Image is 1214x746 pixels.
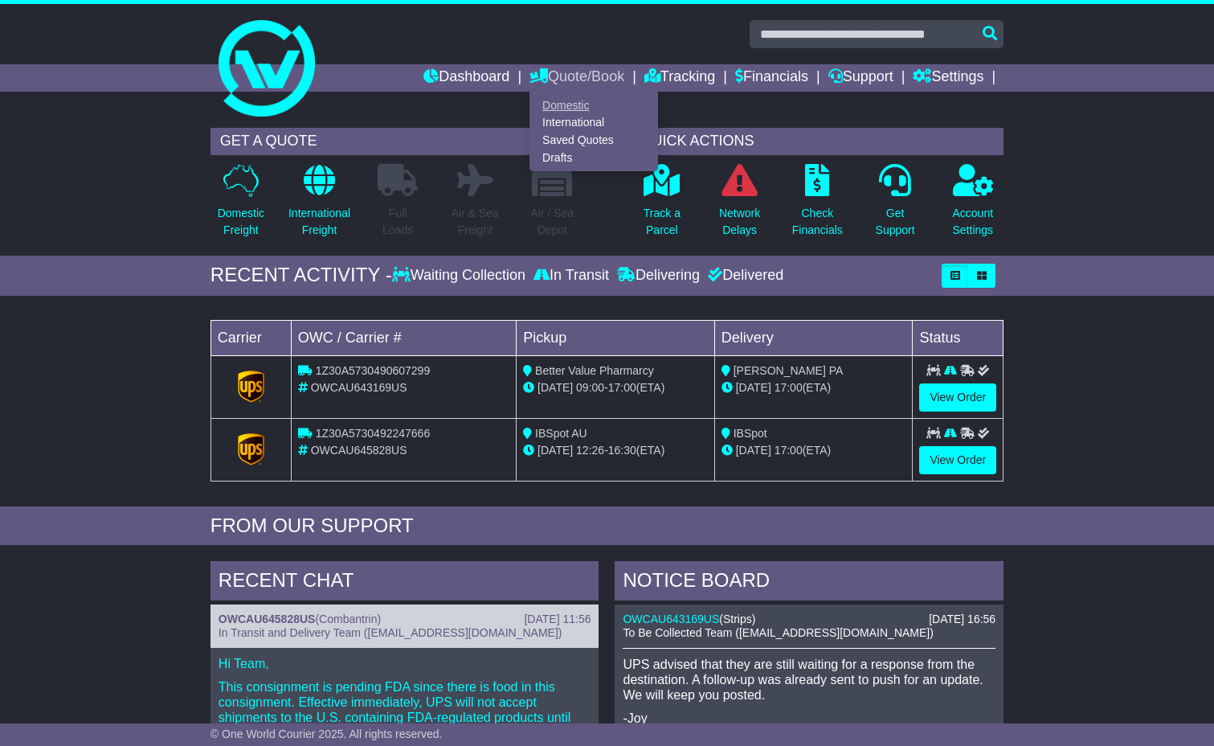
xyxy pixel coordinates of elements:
[523,442,708,459] div: - (ETA)
[576,381,604,394] span: 09:00
[929,613,995,626] div: [DATE] 16:56
[523,379,708,396] div: - (ETA)
[913,64,983,92] a: Settings
[734,364,844,377] span: [PERSON_NAME] PA
[217,163,265,248] a: DomesticFreight
[623,711,995,726] p: -Joy
[211,728,443,740] span: © One World Courier 2025. All rights reserved.
[623,657,995,703] p: UPS advised that they are still waiting for a response from the destination. A follow-up was alre...
[875,163,916,248] a: GetSupport
[288,163,351,248] a: InternationalFreight
[623,613,995,626] div: ( )
[644,64,715,92] a: Tracking
[219,613,316,625] a: OWCAU645828US
[311,381,407,394] span: OWCAU643169US
[524,613,591,626] div: [DATE] 11:56
[392,267,529,285] div: Waiting Collection
[615,561,1003,605] div: NOTICE BOARD
[211,264,392,287] div: RECENT ACTIVITY -
[535,364,654,377] span: Better Value Pharmarcy
[316,364,430,377] span: 1Z30A5730490607299
[319,613,377,625] span: Combantrin
[238,371,265,403] img: GetCarrierServiceLogo
[953,205,994,239] p: Account Settings
[613,267,704,285] div: Delivering
[775,444,803,457] span: 17:00
[608,444,636,457] span: 16:30
[735,64,808,92] a: Financials
[211,514,1003,538] div: FROM OUR SUPPORT
[919,446,996,474] a: View Order
[219,656,591,671] p: Hi Team,
[530,149,657,166] a: Drafts
[718,163,761,248] a: NetworkDelays
[529,92,658,171] div: Quote/Book
[828,64,893,92] a: Support
[530,96,657,114] a: Domestic
[529,267,613,285] div: In Transit
[952,163,995,248] a: AccountSettings
[623,613,719,625] a: OWCAU643169US
[219,626,562,639] span: In Transit and Delivery Team ([EMAIL_ADDRESS][DOMAIN_NAME])
[291,320,516,355] td: OWC / Carrier #
[211,320,291,355] td: Carrier
[704,267,783,285] div: Delivered
[792,205,843,239] p: Check Financials
[714,320,913,355] td: Delivery
[517,320,715,355] td: Pickup
[238,433,265,465] img: GetCarrierServiceLogo
[576,444,604,457] span: 12:26
[288,205,350,239] p: International Freight
[721,379,906,396] div: (ETA)
[316,427,430,440] span: 1Z30A5730492247666
[529,64,624,92] a: Quote/Book
[378,205,418,239] p: Full Loads
[644,205,681,239] p: Track a Parcel
[734,427,767,440] span: IBSpot
[538,444,573,457] span: [DATE]
[538,381,573,394] span: [DATE]
[719,205,760,239] p: Network Delays
[211,561,599,605] div: RECENT CHAT
[736,444,771,457] span: [DATE]
[218,205,264,239] p: Domestic Freight
[632,128,1004,155] div: QUICK ACTIONS
[913,320,1003,355] td: Status
[775,381,803,394] span: 17:00
[736,381,771,394] span: [DATE]
[530,132,657,150] a: Saved Quotes
[211,128,583,155] div: GET A QUOTE
[531,205,574,239] p: Air / Sea Depot
[311,444,407,457] span: OWCAU645828US
[452,205,499,239] p: Air & Sea Freight
[876,205,915,239] p: Get Support
[535,427,587,440] span: IBSpot AU
[623,626,933,639] span: To Be Collected Team ([EMAIL_ADDRESS][DOMAIN_NAME])
[219,613,591,626] div: ( )
[919,383,996,412] a: View Order
[791,163,844,248] a: CheckFinancials
[723,613,752,625] span: Strips
[721,442,906,459] div: (ETA)
[423,64,509,92] a: Dashboard
[530,114,657,132] a: International
[643,163,681,248] a: Track aParcel
[608,381,636,394] span: 17:00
